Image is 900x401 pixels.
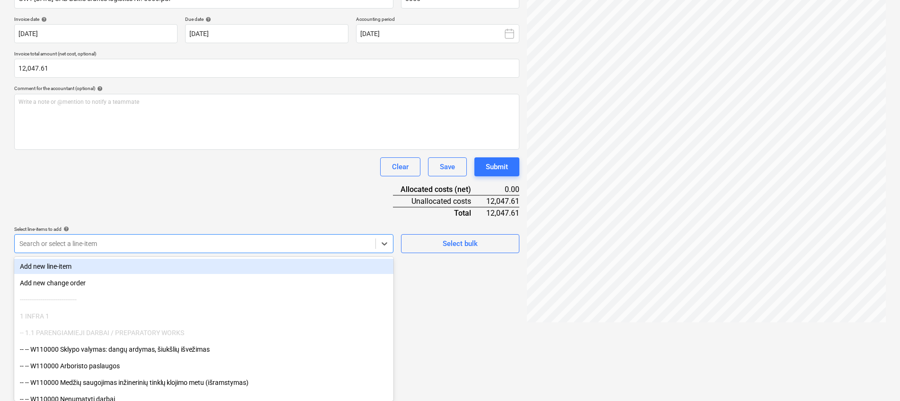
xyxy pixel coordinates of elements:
span: help [62,226,69,232]
div: ------------------------------ [14,292,393,307]
p: Invoice total amount (net cost, optional) [14,51,519,59]
input: Invoice total amount (net cost, optional) [14,59,519,78]
div: -- -- W110000 Sklypo valymas: dangų ardymas, šiukšlių išvežimas [14,342,393,357]
button: [DATE] [356,24,519,43]
span: help [204,17,211,22]
div: Save [440,161,455,173]
span: help [39,17,47,22]
div: Allocated costs (net) [393,184,486,195]
div: Unallocated costs [393,195,486,207]
button: Submit [474,157,519,176]
div: Select line-items to add [14,226,393,232]
div: Total [393,207,486,219]
iframe: Chat Widget [853,355,900,401]
div: Clear [392,161,409,173]
div: Select bulk [443,237,478,250]
div: -- -- W110000 Medžių saugojimas inžinerinių tinklų klojimo metu (išramstymas) [14,375,393,390]
input: Due date not specified [185,24,348,43]
p: Accounting period [356,16,519,24]
div: Add new line-item [14,259,393,274]
span: help [95,86,103,91]
div: -- 1.1 PARENGIAMIEJI DARBAI / PREPARATORY WORKS [14,325,393,340]
div: 12,047.61 [486,195,519,207]
div: Add new change order [14,275,393,291]
div: Due date [185,16,348,22]
button: Select bulk [401,234,519,253]
div: 0.00 [486,184,519,195]
button: Clear [380,157,420,176]
div: Invoice date [14,16,178,22]
div: Submit [486,161,508,173]
input: Invoice date not specified [14,24,178,43]
div: 1 INFRA 1 [14,309,393,324]
div: 12,047.61 [486,207,519,219]
div: Comment for the accountant (optional) [14,85,519,91]
div: -- -- W110000 Arboristo paslaugos [14,358,393,374]
button: Save [428,157,467,176]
